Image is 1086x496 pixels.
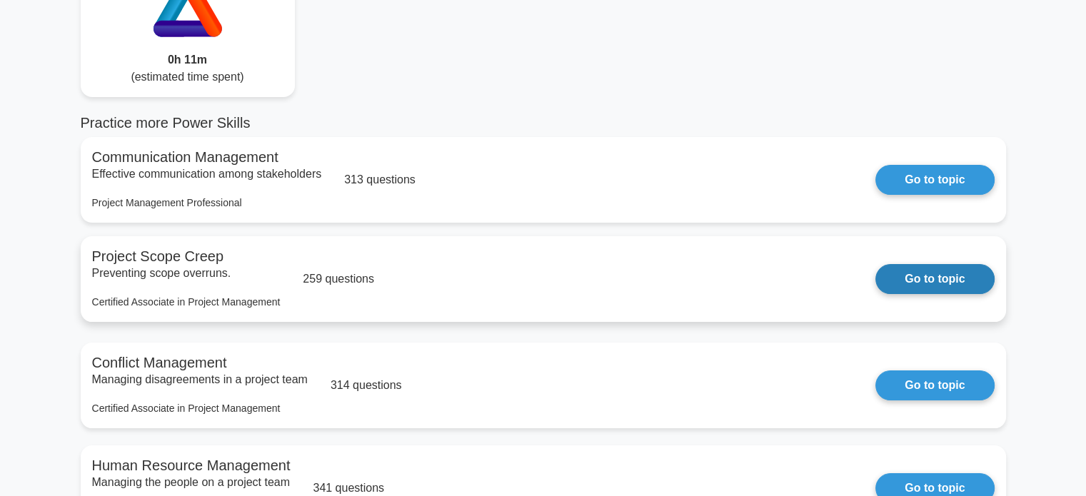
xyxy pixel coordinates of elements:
[875,370,994,400] a: Go to topic
[875,264,994,294] a: Go to topic
[81,114,1006,131] h5: Practice more Power Skills
[875,165,994,195] a: Go to topic
[168,54,207,66] span: 0h 11m
[131,71,243,83] span: (estimated time spent)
